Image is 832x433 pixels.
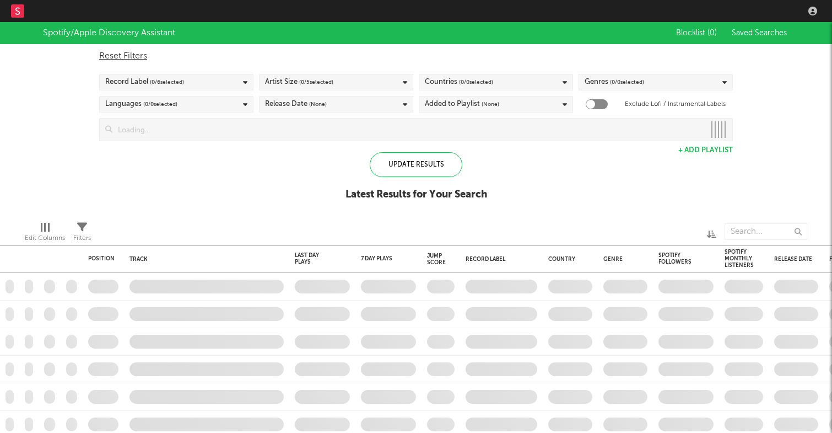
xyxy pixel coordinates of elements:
div: Edit Columns [25,218,65,250]
div: Update Results [370,152,462,177]
div: Record Label [105,76,184,89]
div: Track [129,256,278,263]
span: Saved Searches [732,29,789,37]
div: Added to Playlist [425,98,499,111]
input: Search... [725,223,807,240]
span: Blocklist [676,29,717,37]
div: Filters [73,232,91,245]
button: Saved Searches [728,29,789,38]
div: Jump Score [427,253,446,266]
div: Filters [73,218,91,250]
div: 7 Day Plays [361,255,399,262]
div: Artist Size [265,76,333,89]
div: Languages [105,98,177,111]
div: Spotify/Apple Discovery Assistant [43,26,175,40]
div: Country [548,256,587,263]
div: Spotify Followers [658,252,697,265]
div: Release Date [774,256,813,263]
span: ( 0 / 0 selected) [459,76,493,89]
div: Record Label [466,256,532,263]
label: Exclude Lofi / Instrumental Labels [625,98,726,111]
input: Loading... [112,119,705,141]
div: Latest Results for Your Search [345,188,487,201]
div: Countries [425,76,493,89]
div: Genre [603,256,642,263]
div: Edit Columns [25,232,65,245]
span: ( 0 / 5 selected) [299,76,333,89]
button: + Add Playlist [678,147,733,154]
span: (None) [482,98,499,111]
div: Spotify Monthly Listeners [725,249,754,269]
span: ( 0 / 0 selected) [143,98,177,111]
div: Last Day Plays [295,252,333,265]
div: Position [88,255,115,262]
span: ( 0 ) [707,29,717,37]
div: Reset Filters [99,50,733,63]
span: ( 0 / 6 selected) [150,76,184,89]
span: (None) [309,98,327,111]
span: ( 0 / 0 selected) [610,76,644,89]
div: Release Date [265,98,327,111]
div: Genres [585,76,644,89]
